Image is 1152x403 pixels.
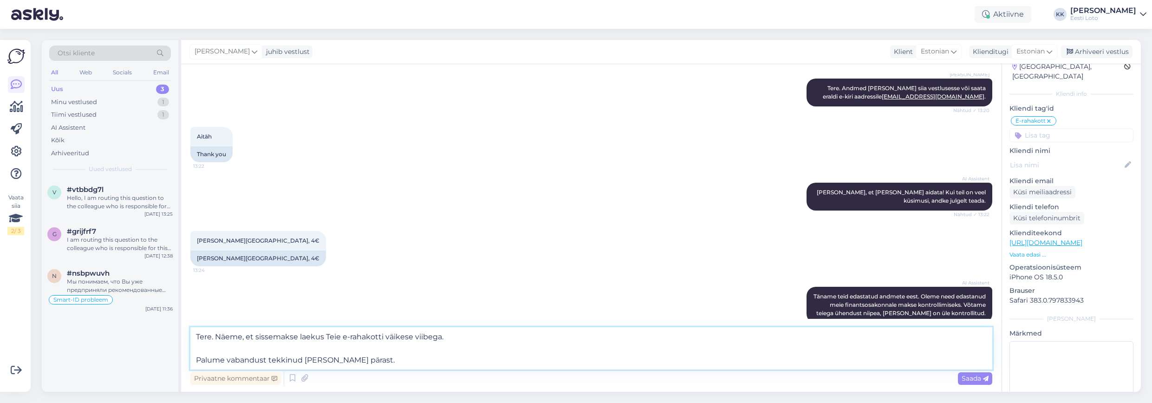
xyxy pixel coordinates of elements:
[262,47,310,57] div: juhib vestlust
[78,66,94,79] div: Web
[969,47,1009,57] div: Klienditugi
[1009,238,1082,247] a: [URL][DOMAIN_NAME]
[1070,7,1146,22] a: [PERSON_NAME]Eesti Loto
[7,227,24,235] div: 2 / 3
[197,133,212,140] span: Aitäh
[151,66,171,79] div: Email
[52,272,57,279] span: n
[144,211,173,218] div: [DATE] 13:25
[1009,296,1133,305] p: Safari 383.0.797833943
[1061,46,1132,58] div: Arhiveeri vestlus
[156,85,169,94] div: 3
[1009,202,1133,212] p: Kliendi telefon
[7,193,24,235] div: Vaata siia
[954,211,989,218] span: Nähtud ✓ 13:22
[1009,186,1075,198] div: Küsi meiliaadressi
[950,71,989,78] span: [PERSON_NAME]
[157,98,169,107] div: 1
[1009,263,1133,272] p: Operatsioonisüsteem
[157,110,169,119] div: 1
[51,149,89,158] div: Arhiveeritud
[51,110,97,119] div: Tiimi vestlused
[1009,90,1133,98] div: Kliendi info
[190,146,233,162] div: Thank you
[1009,272,1133,282] p: iPhone OS 18.5.0
[67,194,173,211] div: Hello, I am routing this question to the colleague who is responsible for this topic. The reply m...
[823,85,987,100] span: Tere. Andmed [PERSON_NAME] siia vestlusesse või saata eraldi e-kiri aadressile .
[1010,160,1123,170] input: Lisa nimi
[67,185,104,194] span: #vtbbdg7l
[67,269,110,277] span: #nsbpwuvh
[921,46,949,57] span: Estonian
[1012,62,1124,81] div: [GEOGRAPHIC_DATA], [GEOGRAPHIC_DATA]
[1009,251,1133,259] p: Vaata edasi ...
[890,47,913,57] div: Klient
[195,46,250,57] span: [PERSON_NAME]
[49,66,60,79] div: All
[52,231,57,238] span: g
[817,189,987,204] span: [PERSON_NAME], et [PERSON_NAME] aidata! Kui teil on veel küsimusi, andke julgelt teada.
[1009,286,1133,296] p: Brauser
[190,372,281,385] div: Privaatne kommentaar
[58,48,95,58] span: Otsi kliente
[1015,118,1046,124] span: E-rahakott
[51,98,97,107] div: Minu vestlused
[1070,14,1136,22] div: Eesti Loto
[955,175,989,182] span: AI Assistent
[1009,128,1133,142] input: Lisa tag
[190,251,326,266] div: [PERSON_NAME][GEOGRAPHIC_DATA], 4€
[1009,146,1133,156] p: Kliendi nimi
[1009,104,1133,113] p: Kliendi tag'id
[67,227,96,236] span: #grijfrf7
[1009,228,1133,238] p: Klienditeekond
[53,297,108,303] span: Smart-ID probleem
[1054,8,1067,21] div: KK
[1009,315,1133,323] div: [PERSON_NAME]
[882,93,984,100] a: [EMAIL_ADDRESS][DOMAIN_NAME]
[51,136,65,145] div: Kõik
[144,252,173,259] div: [DATE] 12:38
[145,305,173,312] div: [DATE] 11:36
[89,165,132,173] span: Uued vestlused
[193,267,228,274] span: 13:24
[111,66,134,79] div: Socials
[51,85,63,94] div: Uus
[1009,212,1084,225] div: Küsi telefoninumbrit
[67,236,173,252] div: I am routing this question to the colleague who is responsible for this topic. The reply might ta...
[1009,176,1133,186] p: Kliendi email
[197,237,319,244] span: [PERSON_NAME][GEOGRAPHIC_DATA], 4€
[193,163,228,170] span: 13:22
[953,107,989,114] span: Nähtud ✓ 13:20
[814,293,987,317] span: Täname teid edastatud andmete eest. Oleme need edastanud meie finantsosakonnale makse kontrollimi...
[67,277,173,294] div: Мы понимаем, что Вы уже предприняли рекомендованные шаги, и проблема сохраняется даже на новом ус...
[7,47,25,65] img: Askly Logo
[962,374,989,383] span: Saada
[975,6,1031,23] div: Aktiivne
[1016,46,1045,57] span: Estonian
[955,279,989,286] span: AI Assistent
[51,123,85,132] div: AI Assistent
[1009,329,1133,338] p: Märkmed
[190,327,992,370] textarea: Tere. Näeme, et sissemakse laekus Teie e-rahakotti väikese viibega. Palume vabandust tekkinud [PE...
[52,189,56,196] span: v
[1070,7,1136,14] div: [PERSON_NAME]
